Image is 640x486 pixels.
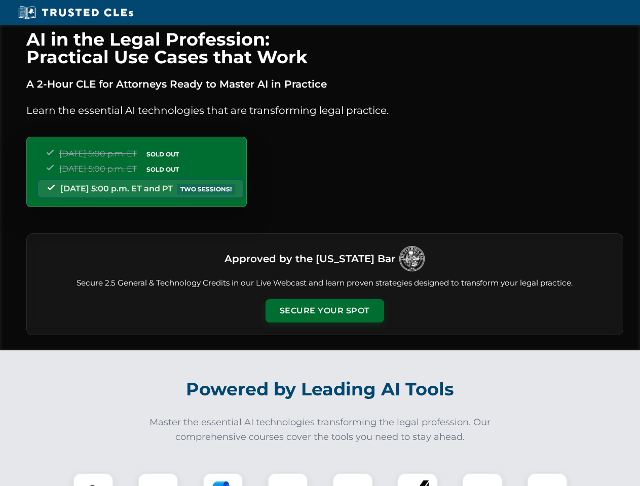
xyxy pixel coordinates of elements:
button: Secure Your Spot [266,299,384,322]
p: Secure 2.5 General & Technology Credits in our Live Webcast and learn proven strategies designed ... [39,277,611,289]
img: Trusted CLEs [15,5,136,20]
p: Master the essential AI technologies transforming the legal profession. Our comprehensive courses... [143,415,498,444]
span: [DATE] 5:00 p.m. ET [59,149,137,158]
h2: Powered by Leading AI Tools [40,372,601,407]
p: Learn the essential AI technologies that are transforming legal practice. [26,102,623,118]
h3: Approved by the [US_STATE] Bar [224,250,395,268]
h1: AI in the Legal Profession: Practical Use Cases that Work [26,30,623,66]
span: SOLD OUT [143,164,182,175]
span: SOLD OUT [143,149,182,159]
p: A 2-Hour CLE for Attorneys Ready to Master AI in Practice [26,76,623,92]
img: Logo [399,246,425,271]
span: [DATE] 5:00 p.m. ET [59,164,137,174]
